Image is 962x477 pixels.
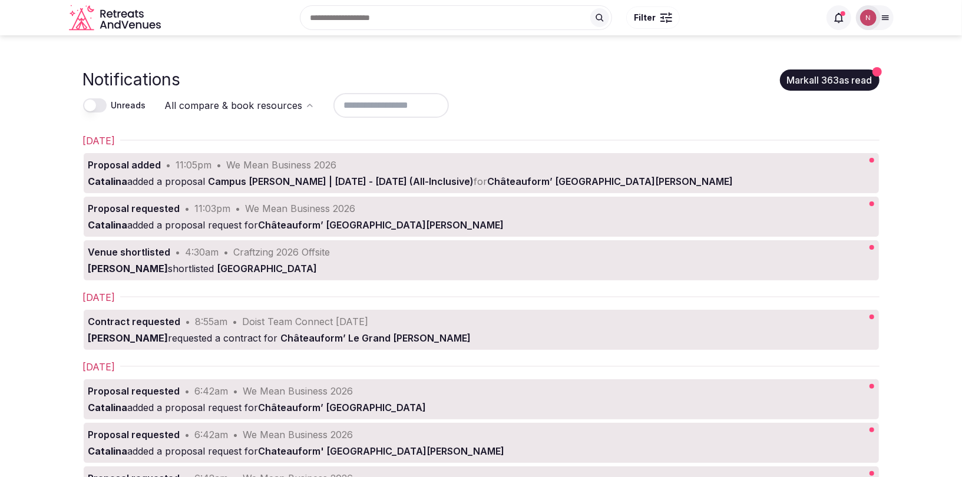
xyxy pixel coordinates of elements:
[176,158,212,172] div: 11:05pm
[88,332,168,344] strong: [PERSON_NAME]
[243,428,353,442] div: We Mean Business 2026
[259,445,505,457] span: Chateauform' [GEOGRAPHIC_DATA][PERSON_NAME]
[474,175,488,187] span: for
[186,314,191,329] div: •
[259,219,504,231] span: Châteauform’ [GEOGRAPHIC_DATA][PERSON_NAME]
[88,331,798,345] div: requested a contract for
[209,175,474,187] span: Campus [PERSON_NAME] | [DATE] - [DATE] (All-Inclusive)
[185,428,190,442] div: •
[234,245,330,259] div: Craftzing 2026 Offsite
[88,261,798,276] div: shortlisted
[166,158,171,172] div: •
[88,402,128,413] strong: Catalina
[84,153,802,193] a: Proposal added•11:05pm•We Mean Business 2026Catalinaadded a proposal Campus [PERSON_NAME] | [DATE...
[224,245,229,259] div: •
[88,174,798,188] div: added a proposal
[259,402,427,413] span: Châteauform’ [GEOGRAPHIC_DATA]
[88,428,180,442] div: Proposal requested
[634,12,656,24] span: Filter
[88,175,128,187] strong: Catalina
[195,201,231,216] div: 11:03pm
[88,445,128,457] strong: Catalina
[243,314,369,329] div: Doist Team Connect [DATE]
[83,360,115,374] h2: [DATE]
[88,314,181,329] div: Contract requested
[186,245,219,259] div: 4:30am
[626,6,680,29] button: Filter
[195,428,229,442] div: 6:42am
[227,158,337,172] div: We Mean Business 2026
[233,428,239,442] div: •
[88,245,171,259] div: Venue shortlisted
[176,245,181,259] div: •
[488,175,733,187] span: Châteauform’ [GEOGRAPHIC_DATA][PERSON_NAME]
[88,219,128,231] strong: Catalina
[780,69,880,91] button: Markall 363as read
[83,290,115,304] h2: [DATE]
[88,263,168,274] strong: [PERSON_NAME]
[83,134,115,148] h2: [DATE]
[69,5,163,31] svg: Retreats and Venues company logo
[84,423,802,463] a: Proposal requested•6:42am•We Mean Business 2026Catalinaadded a proposal request forChateauform' [...
[88,444,798,458] div: added a proposal request
[185,384,190,398] div: •
[185,201,190,216] div: •
[246,201,356,216] div: We Mean Business 2026
[245,402,427,413] span: for
[281,332,471,344] span: Châteauform’ Le Grand [PERSON_NAME]
[88,201,180,216] div: Proposal requested
[83,68,181,91] h1: Notifications
[84,310,802,350] a: Contract requested•8:55am•Doist Team Connect [DATE][PERSON_NAME]requested a contract for Châteauf...
[217,158,222,172] div: •
[195,384,229,398] div: 6:42am
[111,100,146,111] label: Unreads
[860,9,877,26] img: Nathalia Bilotti
[243,384,353,398] div: We Mean Business 2026
[196,314,228,329] div: 8:55am
[88,158,161,172] div: Proposal added
[88,384,180,398] div: Proposal requested
[88,218,798,232] div: added a proposal request
[245,219,504,231] span: for
[217,263,318,274] span: [GEOGRAPHIC_DATA]
[88,400,798,415] div: added a proposal request
[245,445,505,457] span: for
[233,314,238,329] div: •
[84,197,802,237] a: Proposal requested•11:03pm•We Mean Business 2026Catalinaadded a proposal request forChâteauform’ ...
[236,201,241,216] div: •
[84,240,802,280] a: Venue shortlisted•4:30am•Craftzing 2026 Offsite[PERSON_NAME]shortlisted [GEOGRAPHIC_DATA]
[233,384,239,398] div: •
[69,5,163,31] a: Visit the homepage
[84,379,802,419] a: Proposal requested•6:42am•We Mean Business 2026Catalinaadded a proposal request forChâteauform’ [...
